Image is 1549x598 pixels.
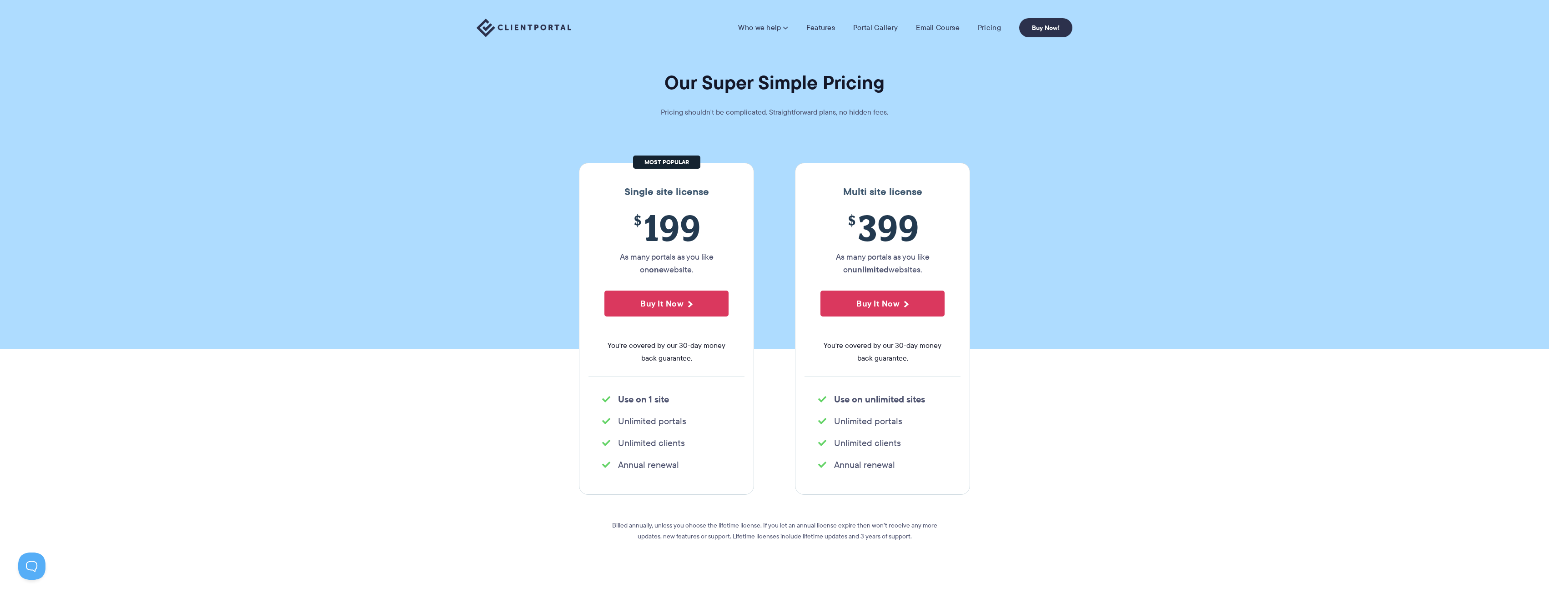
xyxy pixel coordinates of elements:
iframe: Toggle Customer Support [18,553,45,580]
h3: Multi site license [805,186,961,198]
strong: unlimited [852,263,889,276]
strong: Use on unlimited sites [834,392,925,406]
strong: Use on 1 site [618,392,669,406]
li: Annual renewal [602,458,731,471]
span: You're covered by our 30-day money back guarantee. [604,339,729,365]
li: Unlimited clients [818,437,947,449]
span: You're covered by our 30-day money back guarantee. [820,339,945,365]
h3: Single site license [588,186,744,198]
p: Pricing shouldn't be complicated. Straightforward plans, no hidden fees. [638,106,911,119]
li: Unlimited clients [602,437,731,449]
span: 199 [604,207,729,248]
li: Unlimited portals [818,415,947,427]
strong: one [649,263,664,276]
a: Pricing [978,23,1001,32]
p: As many portals as you like on websites. [820,251,945,276]
li: Annual renewal [818,458,947,471]
a: Email Course [916,23,960,32]
a: Features [806,23,835,32]
li: Unlimited portals [602,415,731,427]
p: Billed annually, unless you choose the lifetime license. If you let an annual license expire then... [611,520,938,542]
a: Portal Gallery [853,23,898,32]
a: Who we help [738,23,788,32]
p: As many portals as you like on website. [604,251,729,276]
span: 399 [820,207,945,248]
button: Buy It Now [604,291,729,317]
button: Buy It Now [820,291,945,317]
a: Buy Now! [1019,18,1072,37]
